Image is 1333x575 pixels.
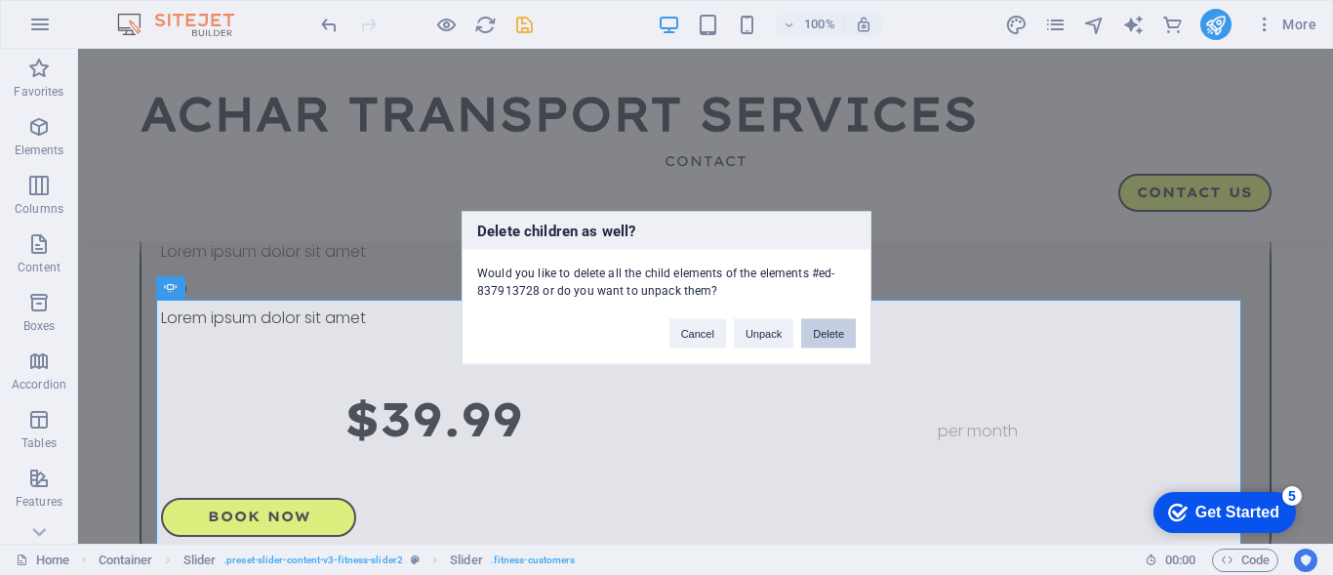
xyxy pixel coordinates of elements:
h3: Delete children as well? [463,212,870,249]
button: Cancel [669,318,726,348]
button: Delete [801,318,856,348]
div: Would you like to delete all the child elements of the elements #ed-837913728 or do you want to u... [463,249,870,299]
div: Get Started [58,21,141,39]
div: Get Started 5 items remaining, 0% complete [16,10,158,51]
button: Unpack [734,318,793,348]
div: 5 [144,4,164,23]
